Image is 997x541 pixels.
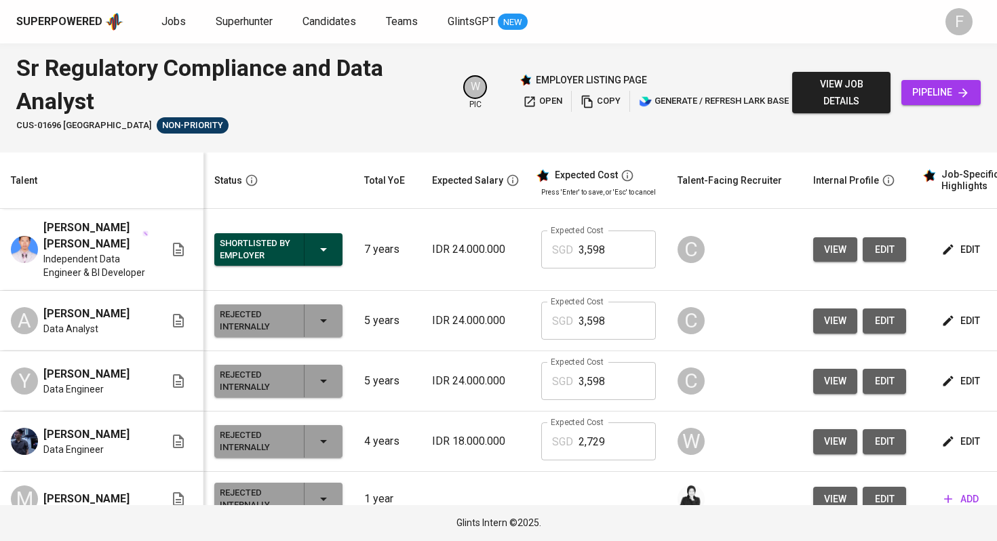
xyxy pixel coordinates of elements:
div: W [678,428,705,455]
div: Expected Cost [555,169,618,182]
div: C [678,367,705,395]
img: glints_star.svg [536,169,549,182]
button: view [813,237,857,262]
button: edit [863,237,906,262]
span: GlintsGPT [448,15,495,28]
img: app logo [105,12,123,32]
p: employer listing page [536,73,647,87]
div: Internal Profile [813,172,879,189]
div: Total YoE [364,172,405,189]
div: C [678,307,705,334]
span: CUS-01696 [GEOGRAPHIC_DATA] [16,119,151,132]
span: edit [944,373,980,390]
span: Jobs [161,15,186,28]
p: 5 years [364,373,410,389]
p: IDR 24.000.000 [432,373,520,389]
span: edit [874,491,895,508]
button: open [520,91,566,112]
span: Superhunter [216,15,273,28]
span: edit [874,241,895,258]
p: 4 years [364,433,410,449]
div: Talent-Facing Recruiter [678,172,782,189]
div: Superpowered [16,14,102,30]
button: view [813,487,857,512]
span: edit [944,313,980,329]
p: Press 'Enter' to save, or 'Esc' to cancel [541,187,656,197]
span: generate / refresh lark base [639,94,789,109]
button: edit [863,308,906,334]
span: Data Analyst [43,322,98,336]
p: 7 years [364,241,410,258]
span: edit [874,373,895,390]
span: Non-Priority [157,119,229,132]
span: edit [874,313,895,329]
button: edit [939,429,985,454]
div: pic [463,75,487,111]
div: W [463,75,487,99]
span: Independent Data Engineer & BI Developer [43,252,149,279]
button: view [813,369,857,394]
button: edit [863,487,906,512]
button: Shortlisted by Employer [214,233,343,266]
p: SGD [552,374,573,390]
p: IDR 24.000.000 [432,241,520,258]
img: medwi@glints.com [678,485,705,513]
button: Rejected Internally [214,425,343,458]
img: Muhammad Wildan Abdul Hakim [11,236,38,263]
p: SGD [552,242,573,258]
span: Candidates [302,15,356,28]
p: 5 years [364,313,410,329]
div: Expected Salary [432,172,503,189]
div: Sufficient Talents in Pipeline [157,117,229,134]
button: edit [939,369,985,394]
button: add [939,487,984,512]
button: edit [939,237,985,262]
button: view [813,429,857,454]
span: Data Engineer [43,443,104,456]
img: glints_star.svg [922,169,936,182]
span: pipeline [912,84,970,101]
button: view job details [792,72,891,113]
span: [PERSON_NAME] [43,491,130,507]
a: Superpoweredapp logo [16,12,123,32]
span: add [944,491,979,508]
span: view [824,373,846,390]
div: F [945,8,973,35]
a: Jobs [161,14,189,31]
span: open [523,94,562,109]
a: Superhunter [216,14,275,31]
button: edit [939,308,985,334]
div: Rejected Internally [220,366,293,396]
div: Talent [11,172,37,189]
span: view [824,433,846,450]
span: [PERSON_NAME] [PERSON_NAME] [43,220,141,252]
span: [PERSON_NAME] [43,366,130,382]
div: Rejected Internally [220,306,293,336]
span: edit [874,433,895,450]
span: edit [944,433,980,450]
button: Rejected Internally [214,483,343,515]
img: magic_wand.svg [142,231,149,237]
div: Sr Regulatory Compliance and Data Analyst [16,52,447,117]
div: C [678,236,705,263]
span: Teams [386,15,418,28]
button: edit [863,369,906,394]
button: view [813,308,857,334]
div: Shortlisted by Employer [220,235,293,264]
div: Status [214,172,242,189]
p: SGD [552,434,573,450]
img: lark [639,95,652,108]
div: Rejected Internally [220,484,293,514]
div: Y [11,367,38,395]
p: IDR 18.000.000 [432,433,520,449]
button: edit [863,429,906,454]
div: M [11,485,38,513]
span: [PERSON_NAME] [43,426,130,443]
button: Rejected Internally [214,304,343,337]
div: A [11,307,38,334]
